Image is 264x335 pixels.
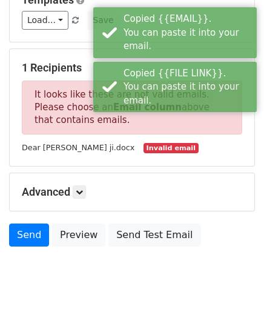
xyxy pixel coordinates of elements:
[22,185,242,199] h5: Advanced
[87,11,119,30] button: Save
[22,61,242,75] h5: 1 Recipients
[9,224,49,247] a: Send
[22,143,134,152] small: Dear [PERSON_NAME] ji.docx
[203,277,264,335] iframe: Chat Widget
[108,224,200,247] a: Send Test Email
[124,12,252,53] div: Copied {{EMAIL}}. You can paste it into your email.
[22,11,68,30] a: Load...
[22,81,242,134] p: It looks like these are not valid emails. Please choose an above that contains emails.
[52,224,105,247] a: Preview
[144,143,198,153] small: Invalid email
[124,67,252,108] div: Copied {{FILE LINK}}. You can paste it into your email.
[113,102,182,113] strong: Email column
